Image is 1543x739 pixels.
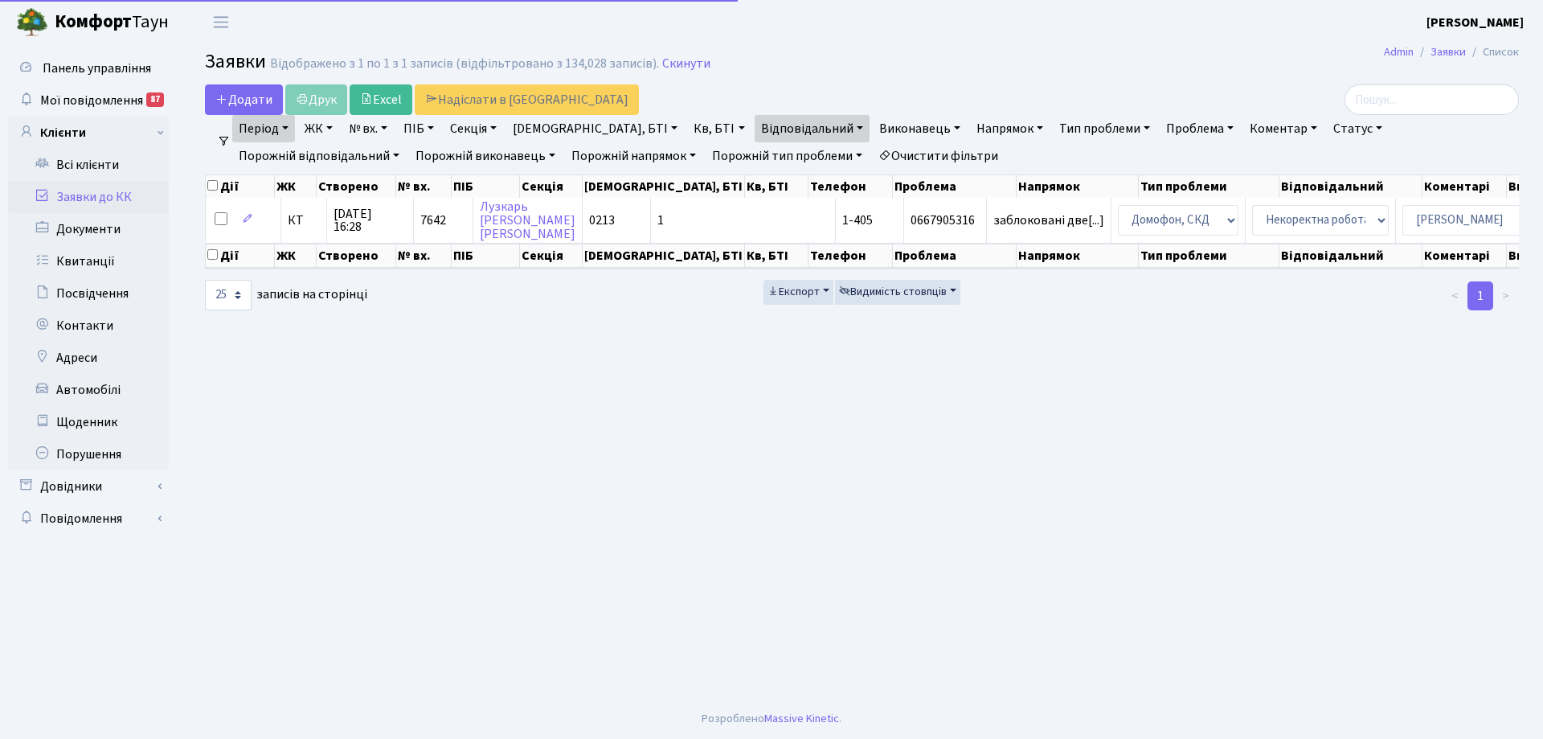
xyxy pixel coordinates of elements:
div: Відображено з 1 по 1 з 1 записів (відфільтровано з 134,028 записів). [270,56,659,72]
th: Телефон [808,244,893,268]
a: Додати [205,84,283,115]
th: Створено [317,244,397,268]
th: Тип проблеми [1139,244,1279,268]
input: Пошук... [1344,84,1519,115]
a: Відповідальний [755,115,870,142]
th: ЖК [275,244,317,268]
a: Секція [444,115,503,142]
a: Панель управління [8,52,169,84]
div: Розроблено . [702,710,841,728]
button: Видимість стовпців [835,280,960,305]
th: Напрямок [1017,244,1140,268]
img: logo.png [16,6,48,39]
a: ЖК [298,115,339,142]
th: Секція [520,244,583,268]
span: Заявки [205,47,266,76]
th: Напрямок [1017,175,1140,198]
a: 1 [1467,281,1493,310]
th: Створено [317,175,397,198]
nav: breadcrumb [1360,35,1543,69]
span: 7642 [420,211,446,229]
a: Клієнти [8,117,169,149]
span: 0667905316 [911,214,980,227]
a: Скинути [662,56,710,72]
a: Лузкарь[PERSON_NAME][PERSON_NAME] [480,198,575,243]
span: 1-405 [842,211,873,229]
span: заблоковані две[...] [993,211,1104,229]
a: Виконавець [873,115,967,142]
th: Відповідальний [1279,175,1422,198]
th: № вх. [396,175,452,198]
a: Статус [1327,115,1389,142]
th: № вх. [396,244,452,268]
a: Очистити фільтри [872,142,1005,170]
a: Кв, БТІ [687,115,751,142]
th: Телефон [808,175,893,198]
a: Заявки до КК [8,181,169,213]
a: Коментар [1243,115,1324,142]
th: Коментарі [1422,175,1508,198]
a: Всі клієнти [8,149,169,181]
button: Експорт [763,280,833,305]
span: [DATE] 16:28 [334,207,407,233]
a: Massive Kinetic [764,710,839,727]
th: Дії [206,244,275,268]
a: Автомобілі [8,374,169,406]
a: Порожній тип проблеми [706,142,869,170]
th: Коментарі [1422,244,1508,268]
th: Тип проблеми [1139,175,1279,198]
b: [PERSON_NAME] [1426,14,1524,31]
th: ЖК [275,175,317,198]
span: КТ [288,214,320,227]
th: Кв, БТІ [745,175,808,198]
a: Excel [350,84,412,115]
span: 1 [657,211,664,229]
a: № вх. [342,115,394,142]
span: Таун [55,9,169,36]
div: 87 [146,92,164,107]
a: Повідомлення [8,503,169,535]
a: Порушення [8,438,169,470]
th: Проблема [893,244,1017,268]
th: [DEMOGRAPHIC_DATA], БТІ [583,244,745,268]
label: записів на сторінці [205,280,367,310]
b: Комфорт [55,9,132,35]
a: Довідники [8,470,169,503]
th: Дії [206,175,275,198]
a: Квитанції [8,245,169,277]
a: [PERSON_NAME] [1426,13,1524,32]
a: Мої повідомлення87 [8,84,169,117]
th: ПІБ [452,175,520,198]
a: ПІБ [397,115,440,142]
button: Переключити навігацію [201,9,241,35]
th: ПІБ [452,244,520,268]
th: Кв, БТІ [745,244,808,268]
a: Проблема [1160,115,1240,142]
th: Секція [520,175,583,198]
a: Посвідчення [8,277,169,310]
a: Admin [1384,43,1414,60]
li: Список [1466,43,1519,61]
a: Щоденник [8,406,169,438]
a: Заявки [1430,43,1466,60]
a: Контакти [8,310,169,342]
a: Порожній виконавець [409,142,562,170]
a: Тип проблеми [1053,115,1156,142]
span: 0213 [589,211,615,229]
span: Панель управління [43,60,151,77]
a: Напрямок [970,115,1050,142]
a: Порожній напрямок [565,142,702,170]
a: Адреси [8,342,169,374]
th: [DEMOGRAPHIC_DATA], БТІ [583,175,745,198]
span: Експорт [767,284,820,300]
a: [DEMOGRAPHIC_DATA], БТІ [506,115,684,142]
a: Період [232,115,295,142]
th: Відповідальний [1279,244,1422,268]
span: Мої повідомлення [40,92,143,109]
select: записів на сторінці [205,280,252,310]
a: Документи [8,213,169,245]
span: Додати [215,91,272,109]
th: Проблема [893,175,1017,198]
span: Видимість стовпців [839,284,947,300]
a: Порожній відповідальний [232,142,406,170]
